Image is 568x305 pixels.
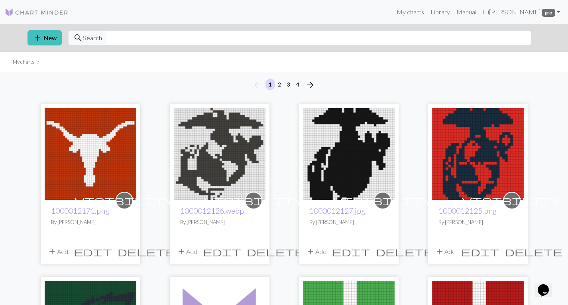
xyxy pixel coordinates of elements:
i: Edit [332,247,370,256]
span: pro [542,9,555,17]
span: edit [203,246,241,257]
span: delete [118,246,175,257]
span: visibility [333,194,432,207]
span: edit [332,246,370,257]
i: Edit [203,247,241,256]
nav: Page navigation [250,79,318,91]
button: 4 [293,79,303,90]
a: Library [427,4,453,20]
img: 1000012125.png [432,108,524,200]
i: Edit [74,247,112,256]
a: 1000012171.png [51,206,109,215]
span: edit [461,246,499,257]
span: visibility [462,194,562,207]
button: Delete [244,244,307,259]
a: 1000012126.webp [174,149,265,157]
a: My charts [393,4,427,20]
a: 1000012127.jpg [303,149,395,157]
img: 1000012127.jpg [303,108,395,200]
img: 1000012126.webp [174,108,265,200]
button: Add [432,244,458,259]
span: Search [83,33,102,43]
img: Long Horn [45,108,136,200]
button: 3 [284,79,293,90]
a: Manual [453,4,480,20]
i: private [75,193,174,209]
button: 1 [265,79,275,90]
button: Edit [71,244,115,259]
a: 1000012126.webp [180,206,244,215]
button: New [28,30,62,45]
button: Add [174,244,200,259]
span: search [73,32,83,43]
span: edit [74,246,112,257]
i: private [204,193,303,209]
button: Delete [502,244,565,259]
p: By [PERSON_NAME] [438,218,517,226]
span: delete [247,246,304,257]
p: By [PERSON_NAME] [180,218,259,226]
button: Add [45,244,71,259]
button: Edit [200,244,244,259]
button: 2 [275,79,284,90]
img: Logo [5,8,69,17]
a: Long Horn [45,149,136,157]
a: 1000012125.png [432,149,524,157]
iframe: chat widget [535,273,560,297]
i: private [333,193,432,209]
span: visibility [75,194,174,207]
a: 1000012125.png [438,206,497,215]
button: Edit [329,244,373,259]
button: Next [302,79,318,91]
span: visibility [204,194,303,207]
i: Next [305,80,315,90]
span: add [33,32,42,43]
span: add [177,246,186,257]
span: arrow_forward [305,79,315,91]
button: Edit [458,244,502,259]
a: Hi[PERSON_NAME] pro [480,4,563,20]
button: Delete [115,244,178,259]
span: delete [376,246,433,257]
span: add [435,246,444,257]
span: delete [505,246,562,257]
button: Add [303,244,329,259]
li: My charts [13,58,34,66]
p: By [PERSON_NAME] [309,218,388,226]
button: Delete [373,244,436,259]
i: private [462,193,562,209]
a: 1000012127.jpg [309,206,365,215]
p: By [PERSON_NAME] [51,218,130,226]
span: add [47,246,57,257]
i: Edit [461,247,499,256]
span: add [306,246,315,257]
